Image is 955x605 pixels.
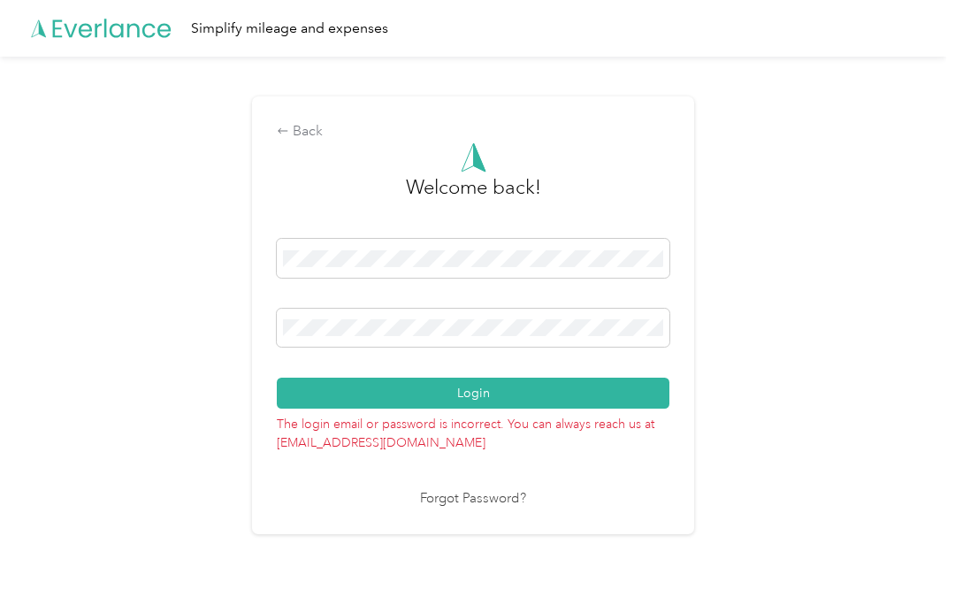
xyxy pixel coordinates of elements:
[277,121,669,142] div: Back
[277,409,669,452] p: The login email or password is incorrect. You can always reach us at [EMAIL_ADDRESS][DOMAIN_NAME]
[406,172,541,220] h3: greeting
[420,489,526,509] a: Forgot Password?
[277,378,669,409] button: Login
[191,18,388,40] div: Simplify mileage and expenses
